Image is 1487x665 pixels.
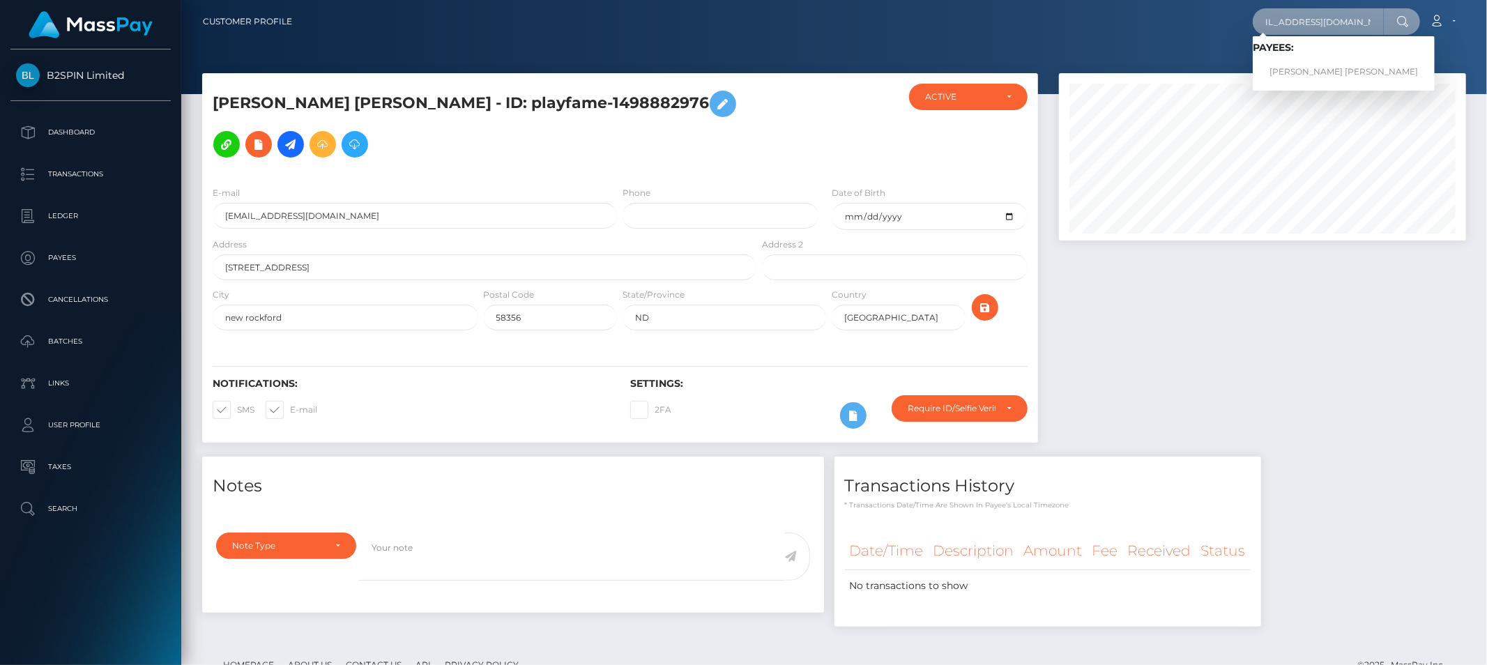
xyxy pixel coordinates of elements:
p: Search [16,498,165,519]
a: Batches [10,324,171,359]
label: Postal Code [484,289,535,301]
h6: Notifications: [213,378,609,390]
th: Description [929,532,1019,570]
p: Dashboard [16,122,165,143]
p: Transactions [16,164,165,185]
a: Links [10,366,171,401]
p: Ledger [16,206,165,227]
a: [PERSON_NAME] [PERSON_NAME] [1253,59,1435,85]
p: * Transactions date/time are shown in payee's local timezone [845,500,1251,510]
h6: Payees: [1253,42,1435,54]
label: SMS [213,401,254,419]
th: Received [1123,532,1196,570]
th: Date/Time [845,532,929,570]
a: Taxes [10,450,171,484]
label: Date of Birth [832,187,885,199]
button: Require ID/Selfie Verification [892,395,1028,422]
img: MassPay Logo [29,11,153,38]
p: Batches [16,331,165,352]
a: Cancellations [10,282,171,317]
label: City [213,289,229,301]
h5: [PERSON_NAME] [PERSON_NAME] - ID: playfame-1498882976 [213,84,749,165]
button: Note Type [216,533,356,559]
h4: Transactions History [845,474,1251,498]
div: ACTIVE [925,91,996,102]
p: User Profile [16,415,165,436]
label: Address 2 [762,238,803,251]
label: 2FA [630,401,671,419]
label: Country [832,289,867,301]
a: Search [10,491,171,526]
div: Note Type [232,540,324,551]
a: Payees [10,240,171,275]
input: Search... [1253,8,1384,35]
span: B2SPIN Limited [10,69,171,82]
div: Require ID/Selfie Verification [908,403,996,414]
th: Amount [1019,532,1088,570]
a: Dashboard [10,115,171,150]
h6: Settings: [630,378,1027,390]
p: Cancellations [16,289,165,310]
a: Customer Profile [203,7,292,36]
label: E-mail [213,187,240,199]
h4: Notes [213,474,814,498]
a: User Profile [10,408,171,443]
a: Initiate Payout [277,131,304,158]
p: Taxes [16,457,165,477]
th: Fee [1088,532,1123,570]
p: Payees [16,247,165,268]
td: No transactions to show [845,570,1251,602]
th: Status [1196,532,1251,570]
a: Transactions [10,157,171,192]
label: Address [213,238,247,251]
label: State/Province [623,289,685,301]
button: ACTIVE [909,84,1028,110]
a: Ledger [10,199,171,234]
p: Links [16,373,165,394]
img: B2SPIN Limited [16,63,40,87]
label: Phone [623,187,650,199]
label: E-mail [266,401,317,419]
